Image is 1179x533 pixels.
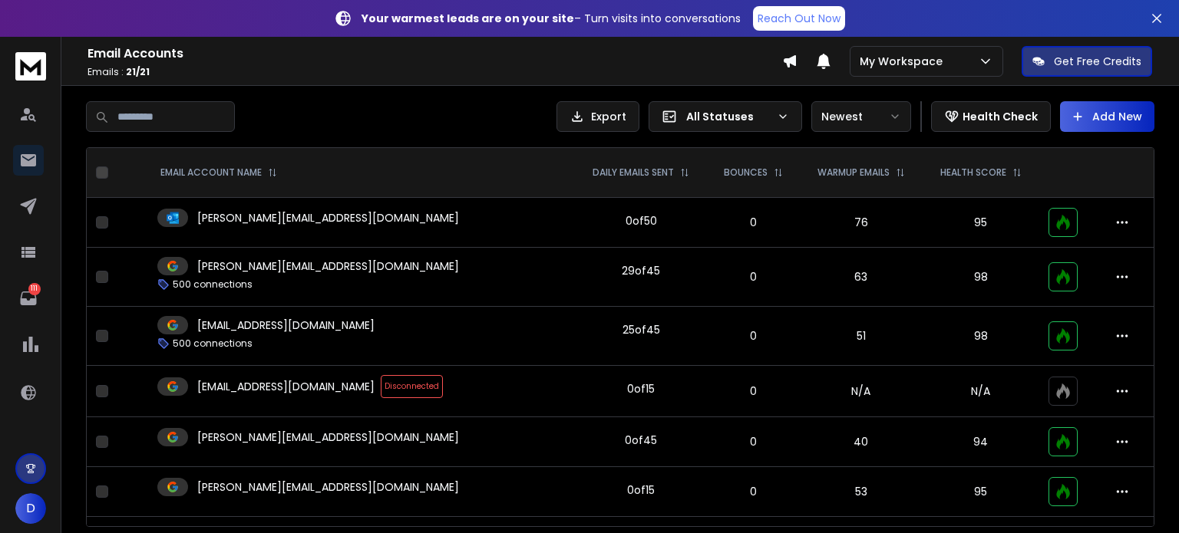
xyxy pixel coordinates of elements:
img: logo [15,52,46,81]
p: 0 [717,328,791,344]
div: 0 of 15 [627,482,655,498]
p: Reach Out Now [758,11,840,26]
p: [PERSON_NAME][EMAIL_ADDRESS][DOMAIN_NAME] [197,210,459,225]
div: EMAIL ACCOUNT NAME [160,166,277,179]
td: 95 [923,198,1039,248]
button: D [15,493,46,524]
a: 111 [13,283,44,314]
div: 0 of 45 [625,433,657,448]
p: [PERSON_NAME][EMAIL_ADDRESS][DOMAIN_NAME] [197,258,459,274]
p: [EMAIL_ADDRESS][DOMAIN_NAME] [197,317,375,333]
button: Export [556,101,639,132]
p: 0 [717,484,791,499]
p: Emails : [88,66,782,78]
button: Add New [1060,101,1154,132]
p: 0 [717,269,791,285]
td: 76 [800,198,923,248]
td: 94 [923,417,1039,467]
p: 111 [28,283,41,295]
p: DAILY EMAILS SENT [593,166,674,179]
p: 0 [717,215,791,230]
span: Disconnected [381,375,443,398]
h1: Email Accounts [88,44,782,63]
p: [PERSON_NAME][EMAIL_ADDRESS][DOMAIN_NAME] [197,429,459,445]
p: Health Check [963,109,1038,124]
p: 500 connections [173,337,253,350]
p: 0 [717,434,791,449]
div: 25 of 45 [623,322,660,337]
td: 51 [800,307,923,366]
p: 0 [717,383,791,399]
p: N/A [932,383,1030,399]
td: 98 [923,307,1039,366]
button: Get Free Credits [1022,46,1152,77]
p: My Workspace [860,54,949,69]
a: Reach Out Now [753,6,845,31]
button: Newest [811,101,911,132]
p: [EMAIL_ADDRESS][DOMAIN_NAME] [197,379,375,394]
p: 500 connections [173,278,253,291]
td: 98 [923,248,1039,307]
p: Get Free Credits [1054,54,1141,69]
p: WARMUP EMAILS [817,166,890,179]
div: 0 of 50 [626,213,657,229]
td: 63 [800,248,923,307]
button: Health Check [931,101,1051,132]
p: HEALTH SCORE [940,166,1006,179]
p: [PERSON_NAME][EMAIL_ADDRESS][DOMAIN_NAME] [197,479,459,495]
div: 0 of 15 [627,381,655,396]
td: 53 [800,467,923,517]
td: 40 [800,417,923,467]
p: All Statuses [686,109,771,124]
td: N/A [800,366,923,417]
span: 21 / 21 [126,65,150,78]
td: 95 [923,467,1039,517]
strong: Your warmest leads are on your site [362,11,574,26]
p: BOUNCES [724,166,768,179]
div: 29 of 45 [622,263,660,278]
p: – Turn visits into conversations [362,11,741,26]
